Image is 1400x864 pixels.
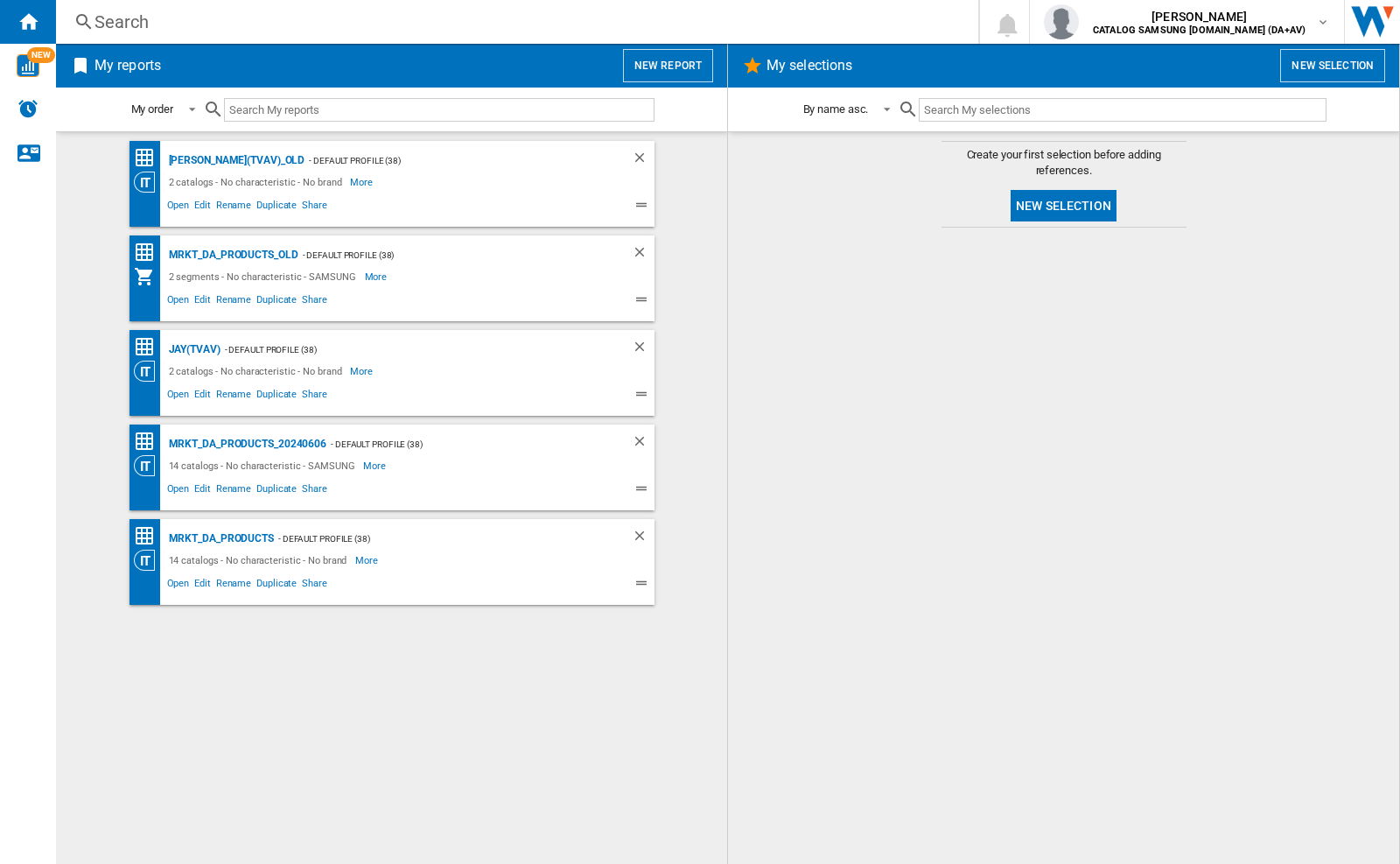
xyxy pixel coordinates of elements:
[164,244,298,266] div: MRKT_DA_PRODUCTS_OLD
[164,550,356,571] div: 14 catalogs - No characteristic - No brand
[632,150,654,172] div: Delete
[134,525,164,547] div: Price Matrix
[632,244,654,266] div: Delete
[632,339,654,361] div: Delete
[623,49,713,82] button: New report
[298,244,597,266] div: - Default profile (38)
[192,481,213,502] span: Edit
[213,481,254,502] span: Rename
[254,197,299,218] span: Duplicate
[365,266,390,287] span: More
[164,197,192,218] span: Open
[164,386,192,407] span: Open
[254,481,299,502] span: Duplicate
[164,361,351,382] div: 2 catalogs - No characteristic - No brand
[213,292,254,313] span: Rename
[1093,25,1305,36] b: CATALOG SAMSUNG [DOMAIN_NAME] (DA+AV)
[1093,8,1305,25] span: [PERSON_NAME]
[134,242,164,263] div: Price Matrix
[134,361,164,382] div: Category View
[632,528,654,550] div: Delete
[254,386,299,407] span: Duplicate
[363,455,388,476] span: More
[131,102,173,116] div: My order
[304,150,596,172] div: - Default profile (38)
[254,575,299,596] span: Duplicate
[164,266,365,287] div: 2 segments - No characteristic - SAMSUNG
[192,292,213,313] span: Edit
[164,481,192,502] span: Open
[763,49,856,82] h2: My selections
[274,528,597,550] div: - Default profile (38)
[17,98,38,119] img: alerts-logo.svg
[192,197,213,218] span: Edit
[224,98,654,122] input: Search My reports
[164,172,351,193] div: 2 catalogs - No characteristic - No brand
[1044,4,1079,39] img: profile.jpg
[134,266,164,287] div: My Assortment
[803,102,869,116] div: By name asc.
[213,386,254,407] span: Rename
[632,433,654,455] div: Delete
[299,386,330,407] span: Share
[164,150,305,172] div: [PERSON_NAME](TVAV)_old
[164,339,220,361] div: JAY(TVAV)
[17,54,39,77] img: wise-card.svg
[164,433,327,455] div: MRKT_DA_PRODUCTS_20240606
[134,550,164,571] div: Category View
[941,147,1186,179] span: Create your first selection before adding references.
[326,433,596,455] div: - Default profile (38)
[94,10,933,34] div: Search
[164,292,192,313] span: Open
[192,386,213,407] span: Edit
[299,575,330,596] span: Share
[134,147,164,169] div: Price Matrix
[350,172,375,193] span: More
[164,455,364,476] div: 14 catalogs - No characteristic - SAMSUNG
[134,336,164,358] div: Price Matrix
[254,292,299,313] span: Duplicate
[27,47,55,63] span: NEW
[91,49,164,82] h2: My reports
[192,575,213,596] span: Edit
[213,197,254,218] span: Rename
[164,528,274,550] div: MRKT_DA_PRODUCTS
[134,431,164,453] div: Price Matrix
[350,361,375,382] span: More
[1280,49,1385,82] button: New selection
[213,575,254,596] span: Rename
[1011,190,1116,221] button: New selection
[134,455,164,476] div: Category View
[299,292,330,313] span: Share
[220,339,597,361] div: - Default profile (38)
[134,172,164,193] div: Category View
[164,575,192,596] span: Open
[299,197,330,218] span: Share
[299,481,330,502] span: Share
[919,98,1326,122] input: Search My selections
[355,550,381,571] span: More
